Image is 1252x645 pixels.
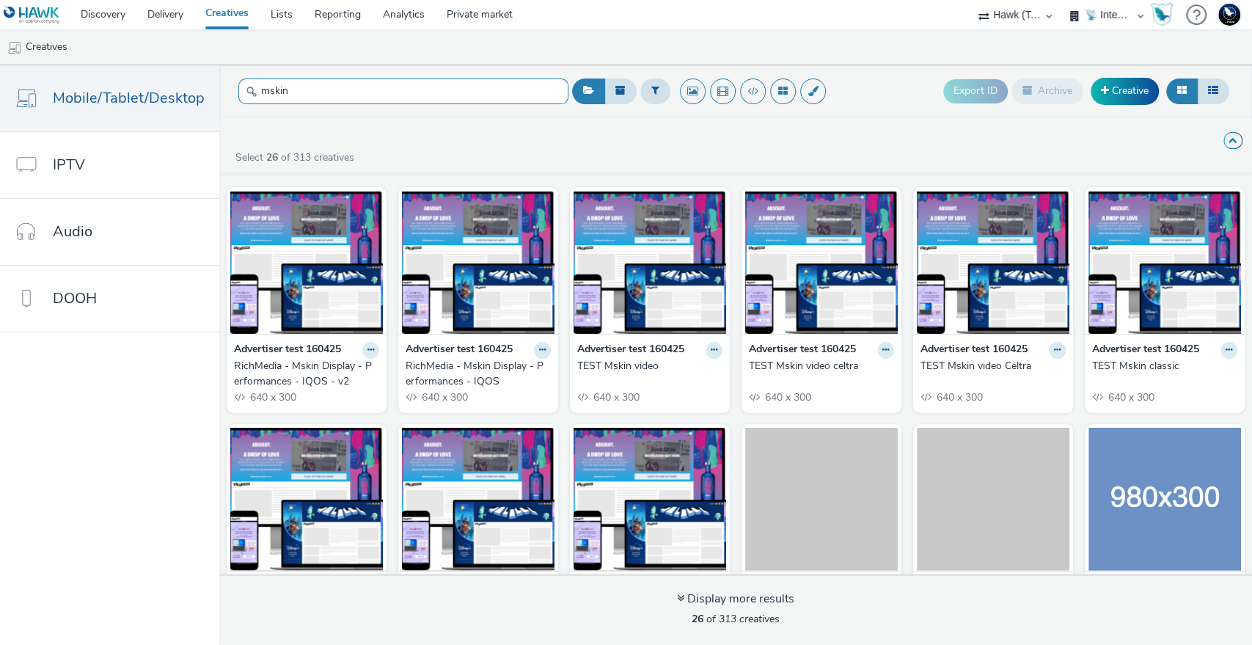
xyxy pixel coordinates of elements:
img: RichMedia - Mskin Display - Performances - IQOS - v2 visual [402,428,554,571]
span: Audio [53,221,92,242]
img: Hawk Academy [1151,3,1173,26]
span: IPTV [53,154,85,175]
img: Support Hawk [1218,4,1240,26]
span: 640 x 300 [420,390,468,404]
button: Archive [1011,79,1083,103]
button: Export ID [943,79,1008,103]
a: TEST Mskin classic [1092,359,1237,373]
img: TEST Mskin video visual [574,191,726,334]
span: 640 x 300 [1107,390,1154,404]
button: Grid [1166,79,1198,103]
a: RichMedia - Mskin Display - Performances - IQOS - v2 [234,359,379,389]
img: RichMedia - Mskin Display - Performances - IQOS - v2 visual [230,191,383,334]
strong: 26 [692,612,703,626]
img: dummy_1080x1920.jpg visual [745,428,898,571]
strong: Advertiser test 160425 [234,342,341,359]
img: 980-300.jpg visual [1088,428,1241,571]
a: Select of 313 creatives [234,150,360,164]
strong: Advertiser test 160425 [1092,342,1199,359]
div: TEST Mskin video celtra [749,359,888,373]
img: TEST Mskin classic visual [1088,191,1241,334]
img: TEST PageSkin Celtra - 22/09 visual [230,428,383,571]
a: Hawk Academy [1151,3,1179,26]
img: TEST Mskin video celtra visual [745,191,898,334]
span: 640 x 300 [249,390,296,404]
strong: 26 [266,150,278,164]
span: DOOH [53,288,97,309]
div: TEST Mskin video [577,359,717,373]
div: TEST Mskin classic [1092,359,1231,373]
img: undefined Logo [4,6,60,24]
img: RichMedia - Mskin Display - Performances - IQOS visual [402,191,554,334]
div: TEST Mskin video Celtra [920,359,1060,373]
div: RichMedia - Mskin Display - Performances - IQOS - v2 [234,359,373,389]
a: RichMedia - Mskin Display - Performances - IQOS [406,359,551,389]
img: dummy_1080x1920.jpg visual [917,428,1069,571]
div: RichMedia - Mskin Display - Performances - IQOS [406,359,545,389]
button: Table [1197,79,1229,103]
strong: Advertiser test 160425 [577,342,684,359]
a: TEST Mskin video celtra [749,359,894,373]
span: of 313 creatives [692,612,780,626]
a: TEST Mskin video [577,359,722,373]
span: Mobile/Tablet/Desktop [53,87,205,109]
span: 640 x 300 [764,390,811,404]
a: Creative [1091,78,1159,104]
div: Display more results [677,591,794,608]
span: 640 x 300 [935,390,983,404]
strong: Advertiser test 160425 [749,342,856,359]
img: TEST Mskin video Celtra visual [917,191,1069,334]
strong: Advertiser test 160425 [920,342,1028,359]
span: 640 x 300 [592,390,640,404]
strong: Advertiser test 160425 [406,342,513,359]
img: RichMedia - Skin Display - Performances - IQOS - v2 visual [574,428,726,571]
input: Search... [238,79,568,104]
img: mobile [7,40,22,55]
a: TEST Mskin video Celtra [920,359,1066,373]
